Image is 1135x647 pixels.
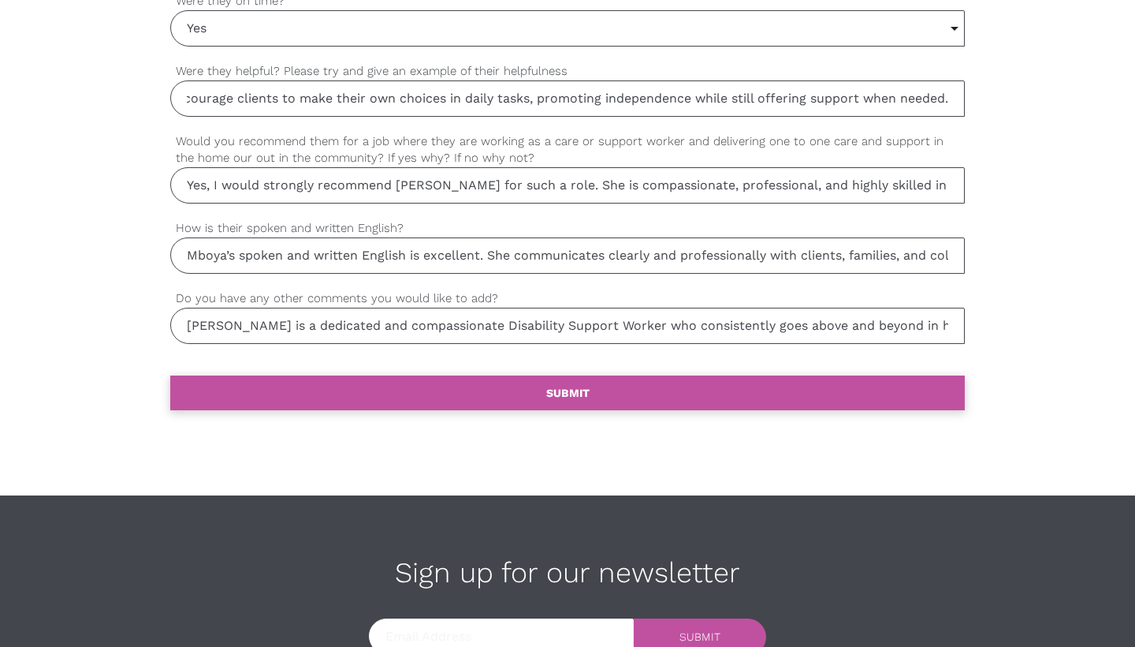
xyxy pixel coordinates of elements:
[679,631,720,642] div: SUBMIT
[395,556,740,589] span: Sign up for our newsletter
[170,133,965,167] label: Would you recommend them for a job where they are working as a care or support worker and deliver...
[170,376,965,410] a: SUBMIT
[170,219,965,237] label: How is their spoken and written English?
[546,387,590,399] b: SUBMIT
[170,290,965,308] label: Do you have any other comments you would like to add?
[170,62,965,80] label: Were they helpful? Please try and give an example of their helpfulness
